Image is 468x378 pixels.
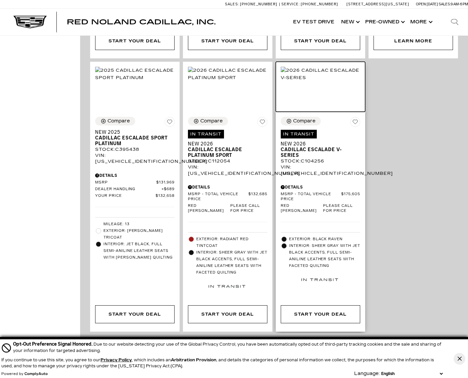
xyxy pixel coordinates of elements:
[67,18,216,26] span: Red Noland Cadillac, Inc.
[394,37,433,45] div: Learn More
[188,117,228,125] button: Compare Vehicle
[350,117,360,129] button: Save Vehicle
[248,192,267,202] span: $132,685
[108,311,161,318] div: Start Your Deal
[281,204,360,214] a: Red [PERSON_NAME] Please call for price
[95,135,170,146] span: Cadillac Escalade Sport Platinum
[293,118,315,124] div: Compare
[338,9,362,35] a: New
[156,180,175,185] span: $131,969
[188,192,267,202] a: MSRP - Total Vehicle Price $132,685
[188,305,267,323] div: Start Your Deal
[188,141,262,147] span: New 2026
[95,180,175,185] a: MSRP $131,969
[95,152,175,164] div: VIN: [US_VEHICLE_IDENTIFICATION_NUMBER]
[281,147,355,158] span: Cadillac Escalade V-Series
[209,278,245,295] img: In Transit Badge
[165,117,175,129] button: Save Vehicle
[416,2,438,6] span: Open [DATE]
[289,243,360,269] span: Interior: Sheer Gray with Jet Black accents, Full semi-aniline leather seats with faceted quilting
[156,194,175,199] span: $132,658
[188,204,267,214] a: Red [PERSON_NAME] Please call for price
[1,358,434,368] p: If you continue to use this site, you agree to our , which includes an , and details the categori...
[201,311,254,318] div: Start Your Deal
[95,180,156,185] span: MSRP
[281,32,360,50] div: Start Your Deal
[281,158,360,164] div: Stock : C104256
[100,358,132,362] a: Privacy Policy
[24,372,48,376] a: ComplyAuto
[439,2,451,6] span: Sales:
[196,249,267,276] span: Interior: Sheer Gray with Jet Black accents, Full semi-aniline leather seats with faceted quilting
[103,241,175,261] span: Interior: Jet Black, Full semi-aniline leather seats with [PERSON_NAME] quilting
[95,187,162,192] span: Dealer Handling
[188,32,267,50] div: Start Your Deal
[281,204,323,214] span: Red [PERSON_NAME]
[301,2,338,6] span: [PHONE_NUMBER]
[230,204,267,214] span: Please call for price
[162,187,175,192] span: $689
[225,2,279,6] a: Sales: [PHONE_NUMBER]
[281,192,341,202] span: MSRP - Total Vehicle Price
[281,2,300,6] span: Service:
[188,158,267,164] div: Stock : C112054
[281,117,321,125] button: Compare Vehicle
[95,172,175,178] div: Pricing Details - New 2025 Cadillac Escalade Sport Platinum
[107,118,130,124] div: Compare
[294,311,347,318] div: Start Your Deal
[289,236,360,243] span: Exterior: Black Raven
[188,184,267,190] div: Pricing Details - New 2026 Cadillac Escalade Platinum Sport
[279,2,340,6] a: Service: [PHONE_NUMBER]
[108,37,161,45] div: Start Your Deal
[240,2,277,6] span: [PHONE_NUMBER]
[13,341,93,347] span: Opt-Out Preference Signal Honored .
[188,129,267,158] a: In TransitNew 2026Cadillac Escalade Platinum Sport
[407,9,435,35] button: More
[13,341,444,354] div: Due to our website detecting your use of the Global Privacy Control, you have been automatically ...
[354,371,380,376] div: Language:
[374,32,453,50] div: Learn More
[346,2,409,6] a: [STREET_ADDRESS][US_STATE]
[95,129,170,135] span: New 2025
[281,129,360,158] a: In TransitNew 2026Cadillac Escalade V-Series
[95,221,175,228] li: Mileage: 13
[380,371,444,377] select: Language Select
[171,358,216,362] strong: Arbitration Provision
[341,192,360,202] span: $175,605
[290,9,338,35] a: EV Test Drive
[201,37,254,45] div: Start Your Deal
[294,37,347,45] div: Start Your Deal
[281,67,360,81] img: 2026 Cadillac Escalade V-Series
[257,117,267,129] button: Save Vehicle
[67,19,216,25] a: Red Noland Cadillac, Inc.
[188,164,267,176] div: VIN: [US_VEHICLE_IDENTIFICATION_NUMBER]
[95,117,135,125] button: Compare Vehicle
[301,271,338,289] img: In Transit Badge
[95,146,175,152] div: Stock : C395438
[188,130,224,138] span: In Transit
[188,147,262,158] span: Cadillac Escalade Platinum Sport
[281,141,355,147] span: New 2026
[451,2,468,6] span: 9 AM-6 PM
[95,187,175,192] a: Dealer Handling $689
[95,194,175,199] a: Your Price $132,658
[95,194,156,199] span: Your Price
[188,192,248,202] span: MSRP - Total Vehicle Price
[281,130,317,138] span: In Transit
[1,372,48,376] div: Powered by
[103,228,175,241] span: Exterior: [PERSON_NAME] Tricoat
[196,236,267,249] span: Exterior: Radiant Red Tintcoat
[281,305,360,323] div: Start Your Deal
[281,192,360,202] a: MSRP - Total Vehicle Price $175,605
[454,353,465,365] button: Close Button
[13,16,47,28] img: Cadillac Dark Logo with Cadillac White Text
[281,184,360,190] div: Pricing Details - New 2026 Cadillac Escalade V-Series
[95,67,175,81] img: 2025 Cadillac Escalade Sport Platinum
[323,204,360,214] span: Please call for price
[225,2,239,6] span: Sales:
[200,118,223,124] div: Compare
[281,164,360,176] div: VIN: [US_VEHICLE_IDENTIFICATION_NUMBER]
[188,67,267,81] img: 2026 Cadillac Escalade Platinum Sport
